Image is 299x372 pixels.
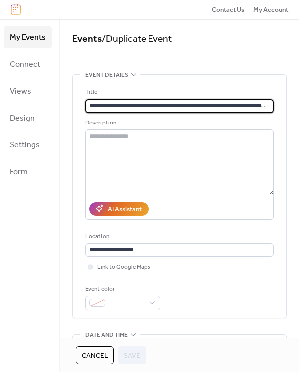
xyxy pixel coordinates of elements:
[108,204,142,214] div: AI Assistant
[85,87,272,97] div: Title
[10,164,28,180] span: Form
[76,346,114,364] button: Cancel
[253,5,288,15] span: My Account
[212,4,245,14] a: Contact Us
[72,30,102,48] a: Events
[4,134,52,156] a: Settings
[10,84,31,100] span: Views
[10,57,40,73] span: Connect
[85,330,128,340] span: Date and time
[4,107,52,129] a: Design
[10,111,35,126] span: Design
[102,30,172,48] span: / Duplicate Event
[10,30,46,46] span: My Events
[85,70,128,80] span: Event details
[85,232,272,242] div: Location
[89,202,149,215] button: AI Assistant
[212,5,245,15] span: Contact Us
[11,4,21,15] img: logo
[4,53,52,75] a: Connect
[4,161,52,183] a: Form
[85,118,272,128] div: Description
[97,262,150,272] span: Link to Google Maps
[4,80,52,102] a: Views
[82,351,108,361] span: Cancel
[253,4,288,14] a: My Account
[4,26,52,48] a: My Events
[10,137,40,153] span: Settings
[85,284,158,294] div: Event color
